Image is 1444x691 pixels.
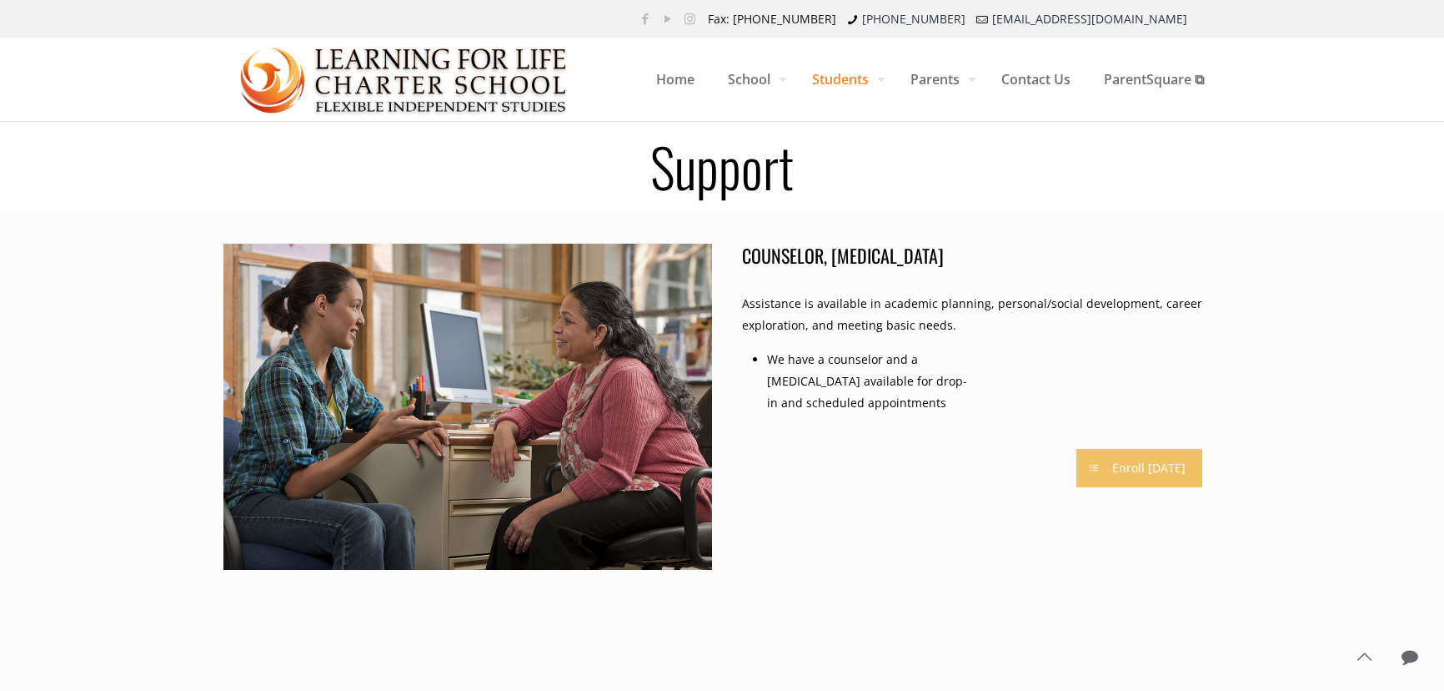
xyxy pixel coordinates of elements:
span: Students [795,54,894,104]
span: Contact Us [985,54,1087,104]
a: YouTube icon [659,10,676,27]
a: Contact Us [985,38,1087,121]
i: mail [974,11,990,27]
a: [EMAIL_ADDRESS][DOMAIN_NAME] [992,11,1187,27]
a: Facebook icon [636,10,654,27]
a: Enroll [DATE] [1076,449,1203,487]
h1: Support [213,139,1231,193]
a: Instagram icon [681,10,699,27]
img: Support [223,244,712,570]
a: ParentSquare ⧉ [1087,38,1221,121]
a: [PHONE_NUMBER] [862,11,965,27]
a: School [711,38,795,121]
a: Learning for Life Charter School [240,38,568,121]
i: phone [845,11,861,27]
a: Home [639,38,711,121]
span: Parents [894,54,985,104]
h4: COUNSELOR, [MEDICAL_DATA] [742,244,1211,267]
p: Assistance is available in academic planning, personal/social development, career exploration, an... [742,293,1211,336]
li: We have a counselor and a [MEDICAL_DATA] available for drop-in and scheduled appointments [767,349,976,414]
img: Support [240,38,568,122]
a: Parents [894,38,985,121]
span: ParentSquare ⧉ [1087,54,1221,104]
a: Students [795,38,894,121]
span: School [711,54,795,104]
span: Home [639,54,711,104]
a: Back to top icon [1346,639,1381,674]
